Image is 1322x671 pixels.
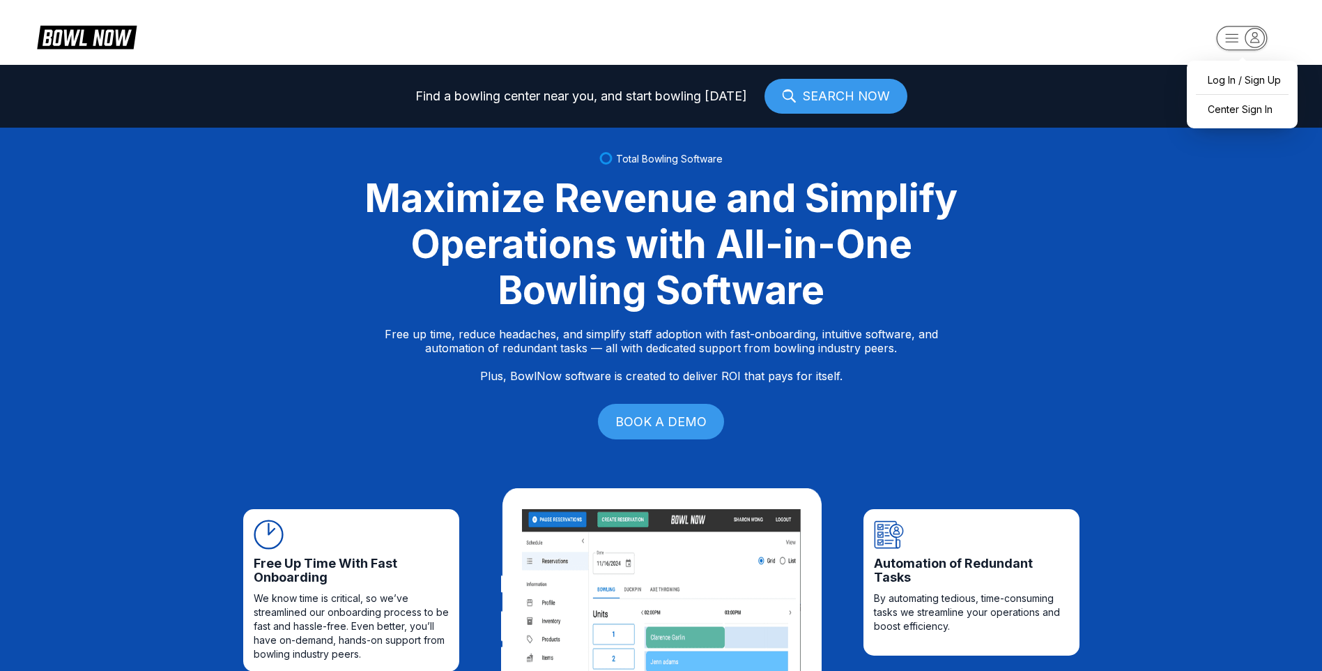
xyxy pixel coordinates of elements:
[1194,68,1291,92] a: Log In / Sign Up
[1194,97,1291,121] a: Center Sign In
[874,591,1069,633] span: By automating tedious, time-consuming tasks we streamline your operations and boost efficiency.
[254,591,449,661] span: We know time is critical, so we’ve streamlined our onboarding process to be fast and hassle-free....
[598,404,724,439] a: BOOK A DEMO
[874,557,1069,585] span: Automation of Redundant Tasks
[254,557,449,585] span: Free Up Time With Fast Onboarding
[616,153,723,165] span: Total Bowling Software
[385,327,938,383] p: Free up time, reduce headaches, and simplify staff adoption with fast-onboarding, intuitive softw...
[348,175,975,313] div: Maximize Revenue and Simplify Operations with All-in-One Bowling Software
[415,89,747,103] span: Find a bowling center near you, and start bowling [DATE]
[764,79,907,114] a: SEARCH NOW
